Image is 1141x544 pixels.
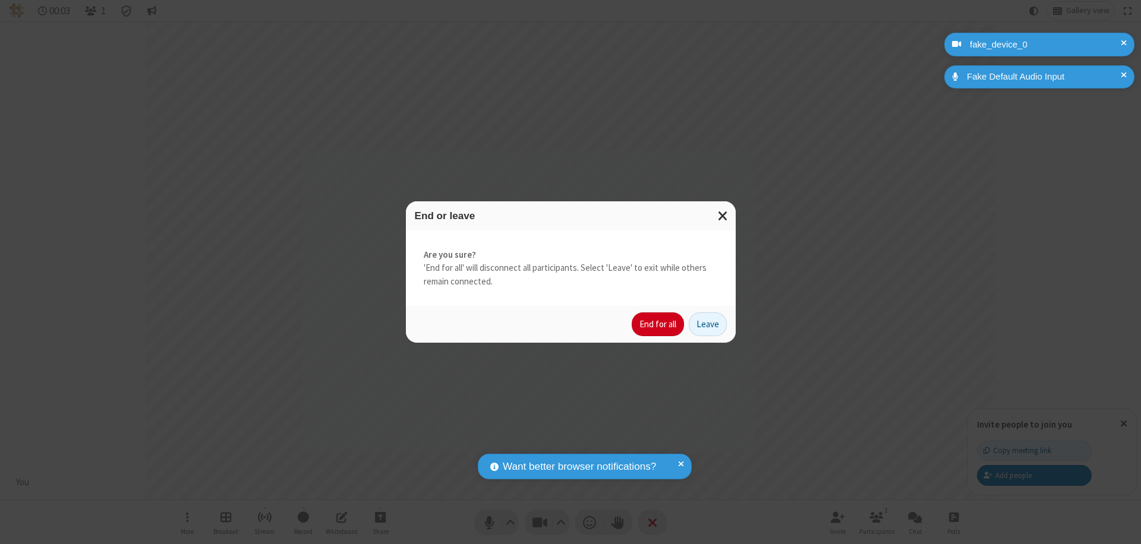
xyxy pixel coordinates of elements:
[424,248,718,262] strong: Are you sure?
[503,459,656,475] span: Want better browser notifications?
[406,230,736,306] div: 'End for all' will disconnect all participants. Select 'Leave' to exit while others remain connec...
[963,70,1126,84] div: Fake Default Audio Input
[966,38,1126,52] div: fake_device_0
[689,312,727,336] button: Leave
[711,201,736,230] button: Close modal
[415,210,727,222] h3: End or leave
[632,312,684,336] button: End for all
